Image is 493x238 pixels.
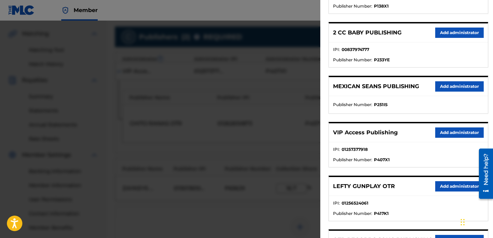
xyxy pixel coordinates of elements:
strong: 00837974777 [342,46,369,53]
strong: P251IS [374,102,388,108]
strong: P233YE [374,57,390,63]
strong: 01257377918 [342,146,368,153]
strong: P407X1 [374,157,390,163]
iframe: Resource Center [474,146,493,201]
iframe: Chat Widget [459,205,493,238]
span: Publisher Number : [333,157,372,163]
p: MEXICAN SEANS PUBLISHING [333,82,419,91]
span: IPI : [333,200,340,206]
span: Publisher Number : [333,210,372,217]
button: Add administrator [435,181,484,192]
strong: P417K1 [374,210,389,217]
p: LEFTY GUNPLAY OTR [333,182,395,190]
span: IPI : [333,146,340,153]
strong: 01256524061 [342,200,368,206]
span: Publisher Number : [333,102,372,108]
div: Drag [461,212,465,232]
span: IPI : [333,46,340,53]
button: Add administrator [435,127,484,138]
button: Add administrator [435,28,484,38]
img: MLC Logo [8,5,35,15]
p: 2 CC BABY PUBLISHING [333,29,401,37]
span: Publisher Number : [333,57,372,63]
p: VIP Access Publishing [333,128,398,137]
img: Top Rightsholder [61,6,69,14]
span: Member [74,6,98,14]
button: Add administrator [435,81,484,92]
